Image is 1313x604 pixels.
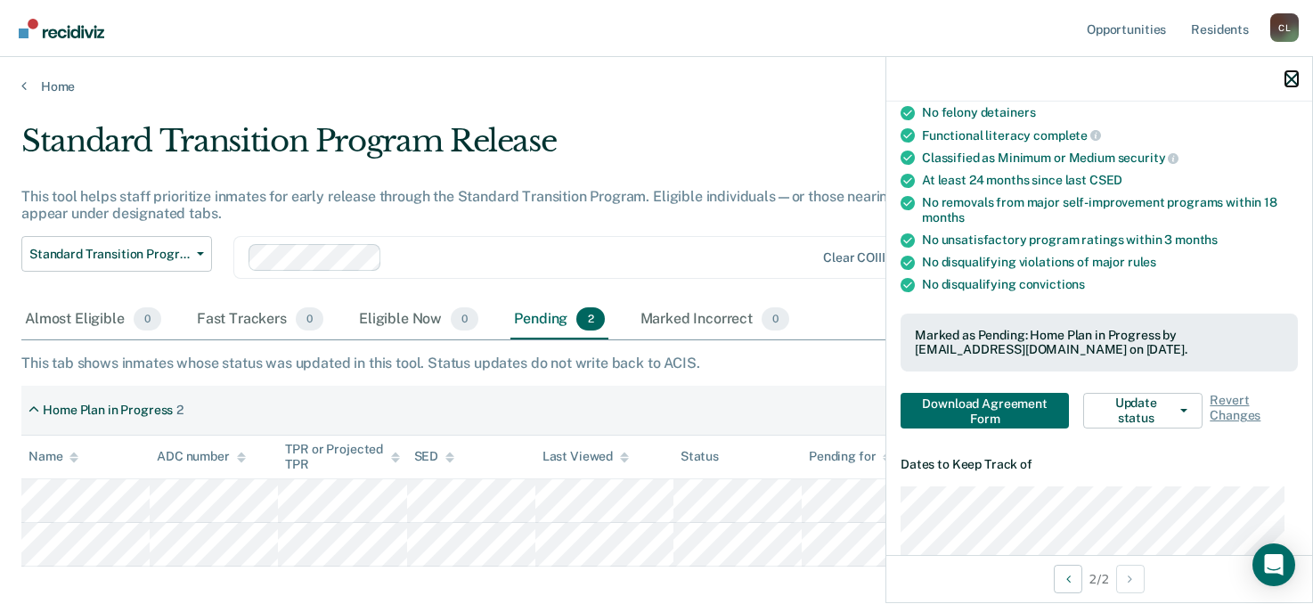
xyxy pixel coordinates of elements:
span: CSED [1089,173,1122,187]
span: rules [1128,255,1156,269]
div: ADC number [157,449,246,464]
div: No disqualifying violations of major [922,255,1298,270]
div: TPR or Projected TPR [285,442,399,472]
span: Standard Transition Program Release [29,247,190,262]
button: Update status [1083,393,1203,429]
div: No felony [922,105,1298,120]
button: Previous Opportunity [1054,565,1082,593]
div: C L [1270,13,1299,42]
span: detainers [981,105,1036,119]
div: Classified as Minimum or Medium [922,150,1298,166]
button: Next Opportunity [1116,565,1145,593]
span: 0 [296,307,323,331]
button: Download Agreement Form [901,393,1069,429]
span: Revert Changes [1210,393,1298,429]
span: complete [1033,128,1101,143]
div: Clear COIIIs [823,250,891,265]
a: Navigate to form link [901,393,1076,429]
span: 0 [451,307,478,331]
a: Home [21,78,1292,94]
div: Standard Transition Program Release [21,123,1007,174]
dt: Dates to Keep Track of [901,457,1298,472]
div: Status [681,449,719,464]
div: Pending for [809,449,892,464]
div: Home Plan in Progress [43,403,173,418]
div: Eligible Now [355,300,482,339]
button: Profile dropdown button [1270,13,1299,42]
div: SED [414,449,455,464]
span: months [1175,233,1218,247]
span: months [922,210,965,224]
div: No disqualifying [922,277,1298,292]
div: Marked Incorrect [637,300,794,339]
div: Functional literacy [922,127,1298,143]
span: convictions [1019,277,1085,291]
div: 2 / 2 [886,555,1312,602]
span: 2 [576,307,604,331]
div: This tab shows inmates whose status was updated in this tool. Status updates do not write back to... [21,355,1292,371]
div: 2 [176,403,183,418]
span: security [1118,151,1179,165]
div: Pending [510,300,608,339]
span: 0 [134,307,161,331]
div: Marked as Pending: Home Plan in Progress by [EMAIL_ADDRESS][DOMAIN_NAME] on [DATE]. [915,328,1284,358]
div: Name [29,449,78,464]
img: Recidiviz [19,19,104,38]
div: Last Viewed [542,449,629,464]
div: No removals from major self-improvement programs within 18 [922,195,1298,225]
span: 0 [762,307,789,331]
div: Almost Eligible [21,300,165,339]
div: Open Intercom Messenger [1252,543,1295,586]
div: Fast Trackers [193,300,327,339]
div: At least 24 months since last [922,173,1298,188]
div: This tool helps staff prioritize inmates for early release through the Standard Transition Progra... [21,188,1007,222]
div: No unsatisfactory program ratings within 3 [922,233,1298,248]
